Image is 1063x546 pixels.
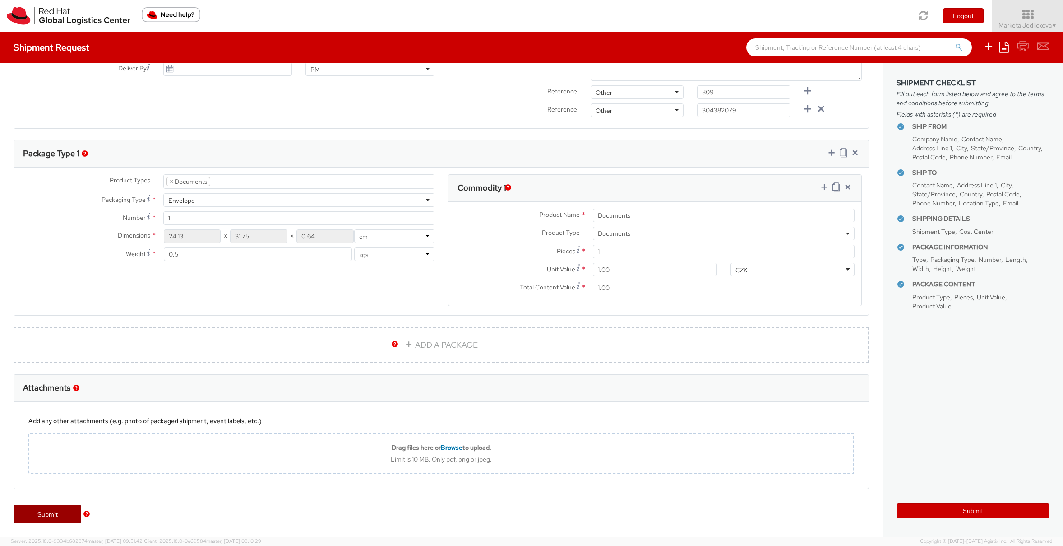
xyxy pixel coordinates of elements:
[206,538,261,544] span: master, [DATE] 08:10:29
[118,64,147,73] span: Deliver By
[912,265,929,273] span: Width
[971,144,1014,152] span: State/Province
[897,89,1049,107] span: Fill out each form listed below and agree to the terms and conditions before submitting
[164,229,221,243] input: Length
[23,149,79,158] h3: Package Type 1
[959,228,994,236] span: Cost Center
[956,144,967,152] span: City
[1005,256,1026,264] span: Length
[960,190,982,198] span: Country
[520,283,575,291] span: Total Content Value
[458,183,506,192] h3: Commodity 1
[593,227,855,240] span: Documents
[14,327,869,363] a: ADD A PACKAGE
[14,42,89,52] h4: Shipment Request
[912,169,1049,176] h4: Ship To
[746,38,972,56] input: Shipment, Tracking or Reference Number (at least 4 chars)
[920,538,1052,545] span: Copyright © [DATE]-[DATE] Agistix Inc., All Rights Reserved
[912,135,957,143] span: Company Name
[230,229,287,243] input: Width
[912,199,955,207] span: Phone Number
[1052,22,1057,29] span: ▼
[392,443,491,452] b: Drag files here or to upload.
[943,8,984,23] button: Logout
[110,176,150,184] span: Product Types
[912,244,1049,251] h4: Package Information
[912,181,953,189] span: Contact Name
[735,266,748,275] div: CZK
[441,443,462,452] span: Browse
[166,177,210,186] li: Documents
[14,505,81,523] a: Submit
[897,110,1049,119] span: Fields with asterisks (*) are required
[1018,144,1041,152] span: Country
[142,7,200,22] button: Need help?
[547,87,577,95] span: Reference
[933,265,952,273] span: Height
[123,214,146,222] span: Number
[1001,181,1012,189] span: City
[912,281,1049,288] h4: Package Content
[930,256,975,264] span: Packaging Type
[547,105,577,113] span: Reference
[542,229,580,237] span: Product Type
[912,293,950,301] span: Product Type
[296,229,353,243] input: Height
[912,302,952,310] span: Product Value
[28,416,854,425] div: Add any other attachments (e.g. photo of packaged shipment, event labels, etc.)
[29,455,853,463] div: Limit is 10 MB. Only pdf, png or jpeg.
[998,21,1057,29] span: Marketa Jedlickova
[7,7,130,25] img: rh-logistics-00dfa346123c4ec078e1.svg
[598,229,850,238] span: Documents
[912,215,1049,222] h4: Shipping Details
[950,153,992,161] span: Phone Number
[126,250,146,258] span: Weight
[168,196,195,205] div: Envelope
[11,538,143,544] span: Server: 2025.18.0-9334b682874
[979,256,1001,264] span: Number
[118,231,150,239] span: Dimensions
[986,190,1020,198] span: Postal Code
[221,229,230,243] span: X
[912,123,1049,130] h4: Ship From
[897,503,1049,518] button: Submit
[961,135,1002,143] span: Contact Name
[102,196,146,204] span: Packaging Type
[547,265,575,273] span: Unit Value
[959,199,999,207] span: Location Type
[170,177,173,186] span: ×
[977,293,1005,301] span: Unit Value
[912,256,926,264] span: Type
[956,265,976,273] span: Weight
[23,383,70,392] h3: Attachments
[310,65,320,74] div: PM
[287,229,297,243] span: X
[596,88,612,97] div: Other
[596,106,612,115] div: Other
[539,210,580,219] span: Product Name
[912,144,952,152] span: Address Line 1
[1003,199,1018,207] span: Email
[954,293,973,301] span: Pieces
[996,153,1012,161] span: Email
[144,538,261,544] span: Client: 2025.18.0-0e69584
[912,228,955,236] span: Shipment Type
[912,153,946,161] span: Postal Code
[912,190,956,198] span: State/Province
[957,181,997,189] span: Address Line 1
[897,79,1049,87] h3: Shipment Checklist
[557,247,575,255] span: Pieces
[88,538,143,544] span: master, [DATE] 09:51:42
